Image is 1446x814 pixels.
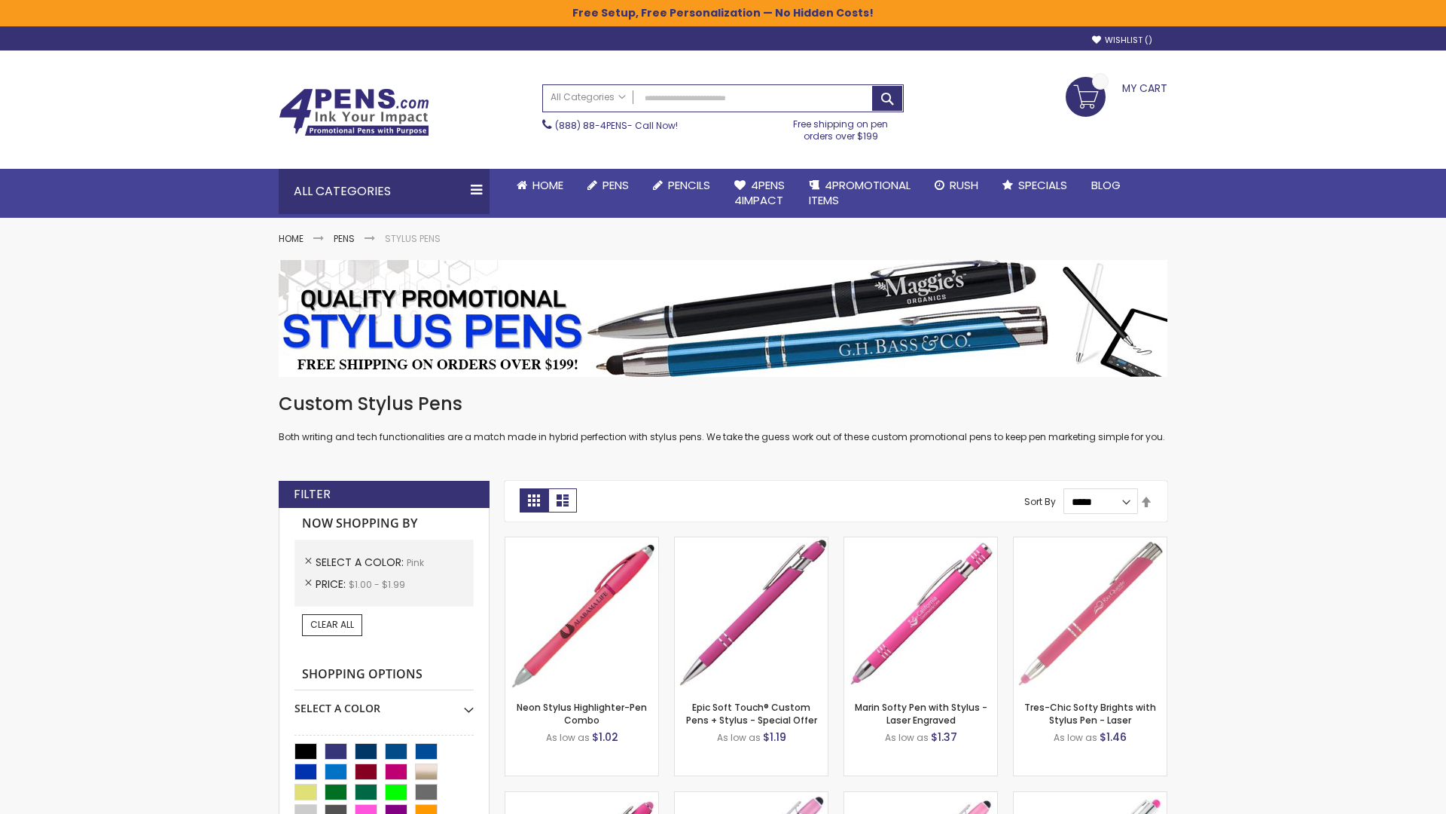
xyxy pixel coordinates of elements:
[349,578,405,591] span: $1.00 - $1.99
[641,169,722,202] a: Pencils
[555,119,678,132] span: - Call Now!
[686,701,817,726] a: Epic Soft Touch® Custom Pens + Stylus - Special Offer
[279,260,1167,377] img: Stylus Pens
[279,232,304,245] a: Home
[734,177,785,208] span: 4Pens 4impact
[778,112,905,142] div: Free shipping on pen orders over $199
[294,690,474,716] div: Select A Color
[668,177,710,193] span: Pencils
[505,169,575,202] a: Home
[505,537,658,690] img: Neon Stylus Highlighter-Pen Combo-Pink
[1024,495,1056,508] label: Sort By
[1092,35,1152,46] a: Wishlist
[1079,169,1133,202] a: Blog
[602,177,629,193] span: Pens
[885,731,929,744] span: As low as
[844,791,997,804] a: Ellipse Stylus Pen - ColorJet-Pink
[675,791,828,804] a: Ellipse Stylus Pen - LaserMax-Pink
[950,177,978,193] span: Rush
[279,88,429,136] img: 4Pens Custom Pens and Promotional Products
[279,392,1167,416] h1: Custom Stylus Pens
[931,730,957,745] span: $1.37
[592,730,618,745] span: $1.02
[505,791,658,804] a: Ellipse Softy Brights with Stylus Pen - Laser-Pink
[546,731,590,744] span: As low as
[555,119,627,132] a: (888) 88-4PENS
[551,91,626,103] span: All Categories
[520,488,548,513] strong: Grid
[532,177,563,193] span: Home
[279,169,490,214] div: All Categories
[675,537,828,549] a: 4P-MS8B-Pink
[302,614,362,635] a: Clear All
[1018,177,1067,193] span: Specials
[1024,701,1156,726] a: Tres-Chic Softy Brights with Stylus Pen - Laser
[316,577,349,592] span: Price
[763,730,786,745] span: $1.19
[517,701,647,726] a: Neon Stylus Highlighter-Pen Combo
[844,537,997,549] a: Marin Softy Pen with Stylus - Laser Engraved-Pink
[316,555,407,570] span: Select A Color
[385,232,441,245] strong: Stylus Pens
[407,556,424,569] span: Pink
[1014,791,1167,804] a: Tres-Chic Softy with Stylus Top Pen - ColorJet-Pink
[575,169,641,202] a: Pens
[294,659,474,691] strong: Shopping Options
[1014,537,1167,549] a: Tres-Chic Softy Brights with Stylus Pen - Laser-Pink
[797,169,923,218] a: 4PROMOTIONALITEMS
[505,537,658,549] a: Neon Stylus Highlighter-Pen Combo-Pink
[334,232,355,245] a: Pens
[855,701,987,726] a: Marin Softy Pen with Stylus - Laser Engraved
[279,392,1167,444] div: Both writing and tech functionalities are a match made in hybrid perfection with stylus pens. We ...
[294,508,474,540] strong: Now Shopping by
[1014,537,1167,690] img: Tres-Chic Softy Brights with Stylus Pen - Laser-Pink
[310,618,354,631] span: Clear All
[675,537,828,690] img: 4P-MS8B-Pink
[809,177,911,208] span: 4PROMOTIONAL ITEMS
[923,169,990,202] a: Rush
[1054,731,1097,744] span: As low as
[294,486,331,503] strong: Filter
[844,537,997,690] img: Marin Softy Pen with Stylus - Laser Engraved-Pink
[543,85,633,110] a: All Categories
[1091,177,1121,193] span: Blog
[990,169,1079,202] a: Specials
[717,731,761,744] span: As low as
[722,169,797,218] a: 4Pens4impact
[1100,730,1127,745] span: $1.46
